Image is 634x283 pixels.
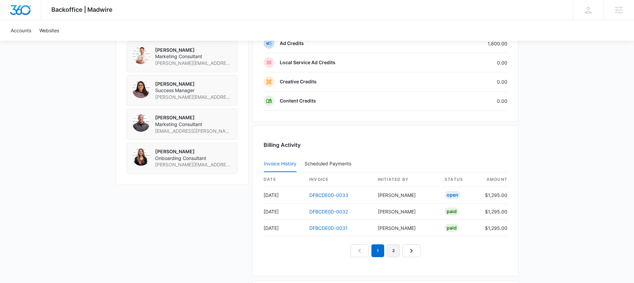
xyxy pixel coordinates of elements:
th: invoice [304,172,372,187]
td: 0.00 [436,72,507,91]
td: [PERSON_NAME] [372,187,439,203]
span: Backoffice | Madwire [51,6,112,13]
span: [PERSON_NAME][EMAIL_ADDRESS][PERSON_NAME][DOMAIN_NAME] [155,60,232,67]
span: Marketing Consultant [155,121,232,128]
span: [PERSON_NAME][EMAIL_ADDRESS][PERSON_NAME][DOMAIN_NAME] [155,94,232,100]
a: Page 2 [387,244,400,257]
span: Onboarding Consultant [155,155,232,162]
div: Paid [445,224,459,232]
td: [DATE] [264,220,304,236]
td: $1,295.00 [480,203,507,220]
img: Laura Streeter [132,148,150,166]
button: Invoice History [264,156,297,172]
a: DFBCDE0D-0031 [309,225,348,231]
p: Content Credits [280,97,316,104]
td: [DATE] [264,187,304,203]
p: Creative Credits [280,78,317,85]
img: Claudia Flores [132,81,150,98]
h3: Billing Activity [264,141,507,149]
a: Next Page [402,244,420,257]
p: Local Service Ad Credits [280,59,335,66]
p: [PERSON_NAME] [155,148,232,155]
th: status [439,172,480,187]
p: Ad Credits [280,40,304,47]
p: [PERSON_NAME] [155,114,232,121]
div: Open [445,191,460,199]
th: date [264,172,304,187]
em: 1 [371,244,384,257]
td: [PERSON_NAME] [372,203,439,220]
nav: Pagination [351,244,420,257]
p: [PERSON_NAME] [155,47,232,53]
div: Scheduled Payments [305,161,354,166]
span: Success Manager [155,87,232,94]
a: Accounts [7,20,35,41]
td: 0.00 [436,91,507,111]
span: Marketing Consultant [155,53,232,60]
td: [DATE] [264,203,304,220]
th: Initiated By [372,172,439,187]
td: 0.00 [436,53,507,72]
a: Websites [35,20,63,41]
div: Paid [445,207,459,215]
th: amount [480,172,507,187]
img: Matt Sheffer [132,114,150,132]
td: $1,295.00 [480,187,507,203]
img: Ryan Sipes [132,47,150,64]
span: [PERSON_NAME][EMAIL_ADDRESS][PERSON_NAME][DOMAIN_NAME] [155,161,232,168]
td: $1,295.00 [480,220,507,236]
span: [EMAIL_ADDRESS][PERSON_NAME][DOMAIN_NAME] [155,128,232,134]
td: 1,800.00 [436,34,507,53]
a: DFBCDE0D-0032 [309,209,348,214]
td: [PERSON_NAME] [372,220,439,236]
a: DFBCDE0D-0033 [309,192,348,198]
p: [PERSON_NAME] [155,81,232,87]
